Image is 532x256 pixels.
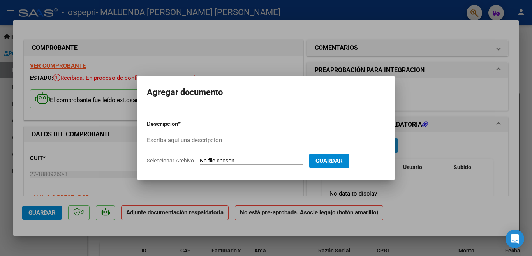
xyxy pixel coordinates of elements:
p: Descripcion [147,120,218,129]
span: Guardar [315,157,343,164]
div: Open Intercom Messenger [506,230,524,248]
span: Seleccionar Archivo [147,157,194,164]
button: Guardar [309,154,349,168]
h2: Agregar documento [147,85,385,100]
